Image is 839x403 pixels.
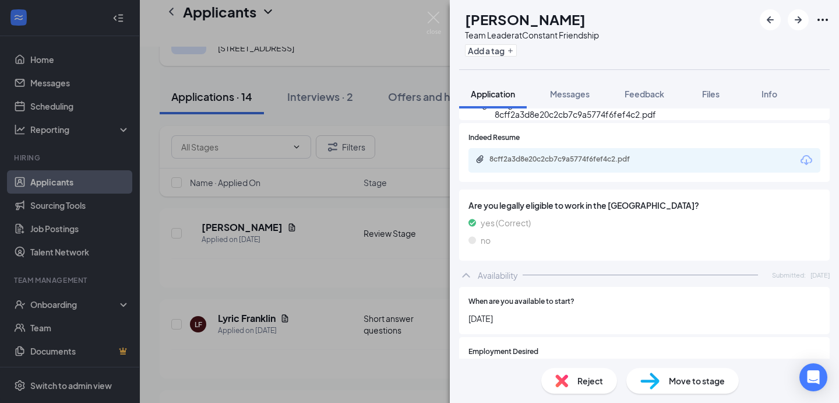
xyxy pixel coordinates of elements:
div: 8cff2a3d8e20c2cb7c9a5774f6fef4c2.pdf [489,155,653,164]
svg: Plus [507,47,514,54]
button: ArrowLeftNew [760,9,781,30]
button: PlusAdd a tag [465,44,517,57]
span: When are you available to start? [468,296,574,307]
span: Move to stage [669,374,725,387]
div: Availability [478,269,518,281]
div: 8cff2a3d8e20c2cb7c9a5774f6fef4c2.pdf [495,108,656,121]
span: no [481,234,491,247]
span: Messages [550,89,590,99]
span: Info [762,89,777,99]
div: Open Intercom Messenger [799,363,827,391]
svg: Download [799,153,813,167]
span: Are you legally eligible to work in the [GEOGRAPHIC_DATA]? [468,199,820,212]
button: ArrowRight [788,9,809,30]
span: Application [471,89,515,99]
div: Team Leader at Constant Friendship [465,29,599,41]
span: Indeed Resume [468,132,520,143]
span: [DATE] [810,270,830,280]
span: yes (Correct) [481,216,531,229]
span: Employment Desired [468,346,538,358]
a: Paperclip8cff2a3d8e20c2cb7c9a5774f6fef4c2.pdf [475,155,664,166]
span: Reject [577,374,603,387]
h1: [PERSON_NAME] [465,9,586,29]
span: [DATE] [468,312,820,325]
svg: ArrowLeftNew [763,13,777,27]
svg: Ellipses [816,13,830,27]
span: Submitted: [772,270,806,280]
svg: ArrowRight [791,13,805,27]
span: Feedback [625,89,664,99]
svg: ChevronUp [459,268,473,282]
svg: Paperclip [475,155,485,164]
span: Files [702,89,720,99]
